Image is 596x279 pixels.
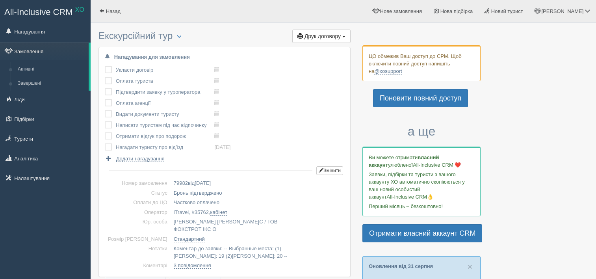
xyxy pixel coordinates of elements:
p: Заявки, підбірки та туристи з вашого аккаунту ХО автоматично скопіюються у ваш новий особистий ак... [369,171,474,201]
td: Статус [105,188,171,198]
a: 3 повідомлення [174,262,211,269]
span: All-Inclusive CRM ❤️ [413,162,461,168]
button: Змінити [316,166,343,175]
span: × [468,262,472,271]
p: Перший місяць – безкоштовно! [369,203,474,210]
button: Друк договору [292,30,351,43]
span: 35762 [195,209,209,215]
span: All-Inclusive CRM👌 [387,194,434,200]
a: [DATE] [214,144,230,150]
div: ЦО обмежив Ваш доступ до СРМ. Щоб включити повний доступ напишіть на [362,45,481,81]
a: All-Inclusive CRM XO [0,0,90,22]
button: Close [468,262,472,271]
td: Коментарі [105,261,171,271]
a: кабінет [210,209,227,216]
a: Завершені [14,76,89,91]
td: iTravel, # , [171,208,344,218]
td: Оператор [105,208,171,218]
td: [PERSON_NAME] [PERSON_NAME]С / ТОВ ФОКСТРОТ ІКС О [171,217,344,234]
span: [DATE] [195,180,211,186]
td: Номер замовлення [105,179,171,188]
span: Додати нагадування [116,156,165,162]
span: 79982 [174,180,188,186]
td: Укласти договір [116,65,214,76]
a: Бронь підтверджено [174,190,222,196]
a: Поновити повний доступ [373,89,468,107]
td: Отримати відгук про подорож [116,131,214,142]
h3: а ще [362,125,481,138]
td: Оплата агенції [116,98,214,109]
td: Коментар до заявки: -- Выбранные места: (1)[PERSON_NAME]: 19 (2)[PERSON_NAME]: 20 -- [171,244,344,261]
span: All-Inclusive CRM [4,7,73,17]
td: Нотатки [105,244,171,261]
span: [PERSON_NAME] [541,8,583,14]
a: Отримати власний аккаунт CRM [362,224,482,242]
a: Активні [14,62,89,76]
td: Підтвердити заявку у туроператора [116,87,214,98]
h3: Екскурсійний тур [98,31,351,43]
a: Оновлення від 31 серпня [369,263,433,269]
span: Назад [106,8,121,14]
td: Видати документи туристу [116,109,214,120]
td: Оплата туриста [116,76,214,87]
td: Оплати до ЦО [105,198,171,208]
a: @xosupport [374,68,402,74]
td: від [171,179,344,188]
span: Друк договору [304,33,341,39]
b: Нагадування для замовлення [114,54,190,60]
td: Розмір [PERSON_NAME] [105,234,171,244]
b: власний аккаунт [369,154,439,168]
a: Стандартний [174,236,205,242]
td: Написати туристам під час відпочинку [116,120,214,131]
span: Новий турист [491,8,523,14]
td: Юр. особа [105,217,171,234]
td: Частково оплачено [171,198,344,208]
a: Додати нагадування [105,155,164,162]
span: Нова підбірка [440,8,473,14]
span: Нове замовлення [380,8,422,14]
td: Нагадати туристу про від'їзд [116,142,214,153]
p: Ви можете отримати улюбленої [369,154,474,169]
sup: XO [75,6,84,13]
